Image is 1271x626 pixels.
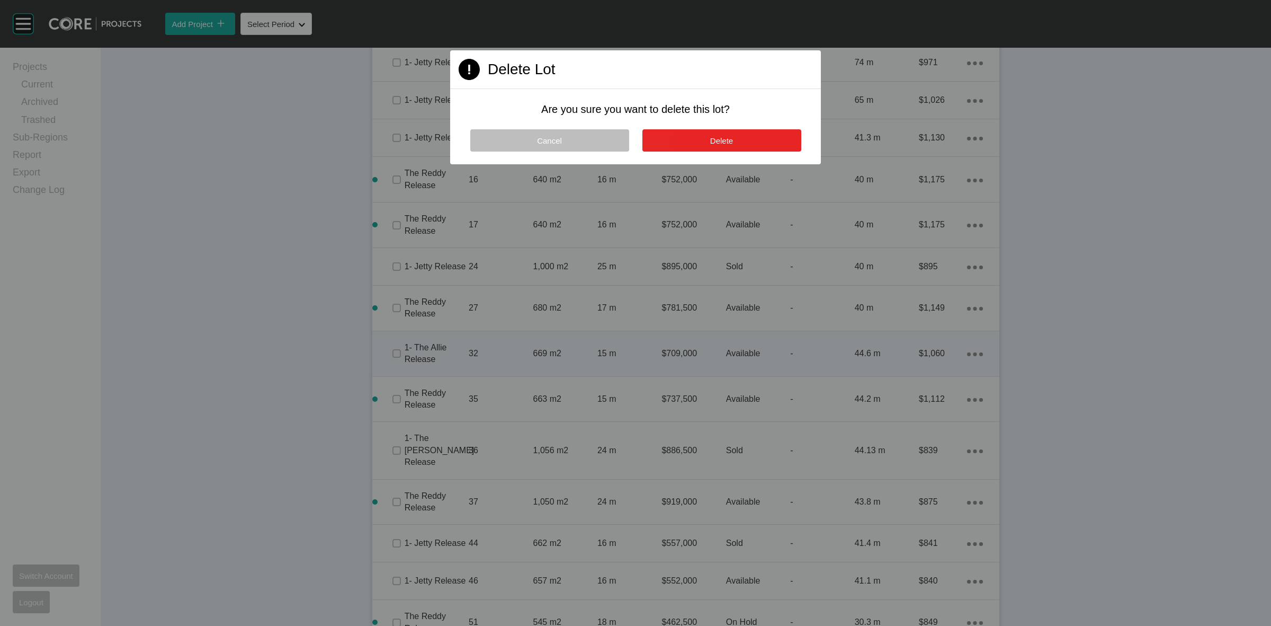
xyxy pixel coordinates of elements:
[710,136,733,145] span: Delete
[488,59,556,80] h2: Delete Lot
[476,102,795,117] p: Are you sure you want to delete this lot?
[537,136,562,145] span: Cancel
[470,129,629,152] button: Cancel
[642,129,801,152] button: Delete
